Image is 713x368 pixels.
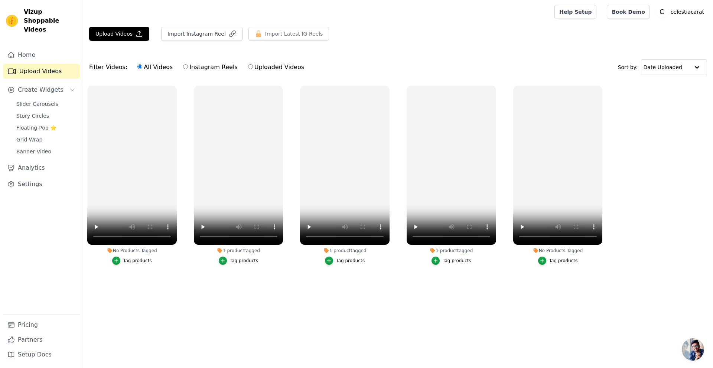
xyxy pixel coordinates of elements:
[554,5,596,19] a: Help Setup
[618,59,707,75] div: Sort by:
[12,134,80,145] a: Grid Wrap
[668,5,707,19] p: celestiacarat
[87,248,177,254] div: No Products Tagged
[230,258,258,264] div: Tag products
[443,258,471,264] div: Tag products
[3,160,80,175] a: Analytics
[89,59,308,76] div: Filter Videos:
[6,15,18,27] img: Vizup
[16,112,49,120] span: Story Circles
[137,62,173,72] label: All Videos
[24,7,77,34] span: Vizup Shoppable Videos
[123,258,152,264] div: Tag products
[3,64,80,79] a: Upload Videos
[607,5,649,19] a: Book Demo
[513,248,603,254] div: No Products Tagged
[3,82,80,97] button: Create Widgets
[248,62,305,72] label: Uploaded Videos
[137,64,142,69] input: All Videos
[3,332,80,347] a: Partners
[682,338,704,361] a: Open chat
[432,257,471,265] button: Tag products
[407,248,496,254] div: 1 product tagged
[16,148,51,155] span: Banner Video
[112,257,152,265] button: Tag products
[248,27,329,41] button: Import Latest IG Reels
[18,85,64,94] span: Create Widgets
[300,248,390,254] div: 1 product tagged
[219,257,258,265] button: Tag products
[336,258,365,264] div: Tag products
[656,5,707,19] button: C celestiacarat
[12,111,80,121] a: Story Circles
[265,30,323,38] span: Import Latest IG Reels
[89,27,149,41] button: Upload Videos
[194,248,283,254] div: 1 product tagged
[161,27,242,41] button: Import Instagram Reel
[183,64,188,69] input: Instagram Reels
[549,258,578,264] div: Tag products
[183,62,238,72] label: Instagram Reels
[660,8,664,16] text: C
[325,257,365,265] button: Tag products
[12,123,80,133] a: Floating-Pop ⭐
[3,317,80,332] a: Pricing
[538,257,578,265] button: Tag products
[3,48,80,62] a: Home
[248,64,253,69] input: Uploaded Videos
[16,100,58,108] span: Slider Carousels
[16,136,42,143] span: Grid Wrap
[3,177,80,192] a: Settings
[12,99,80,109] a: Slider Carousels
[12,146,80,157] a: Banner Video
[3,347,80,362] a: Setup Docs
[16,124,56,131] span: Floating-Pop ⭐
